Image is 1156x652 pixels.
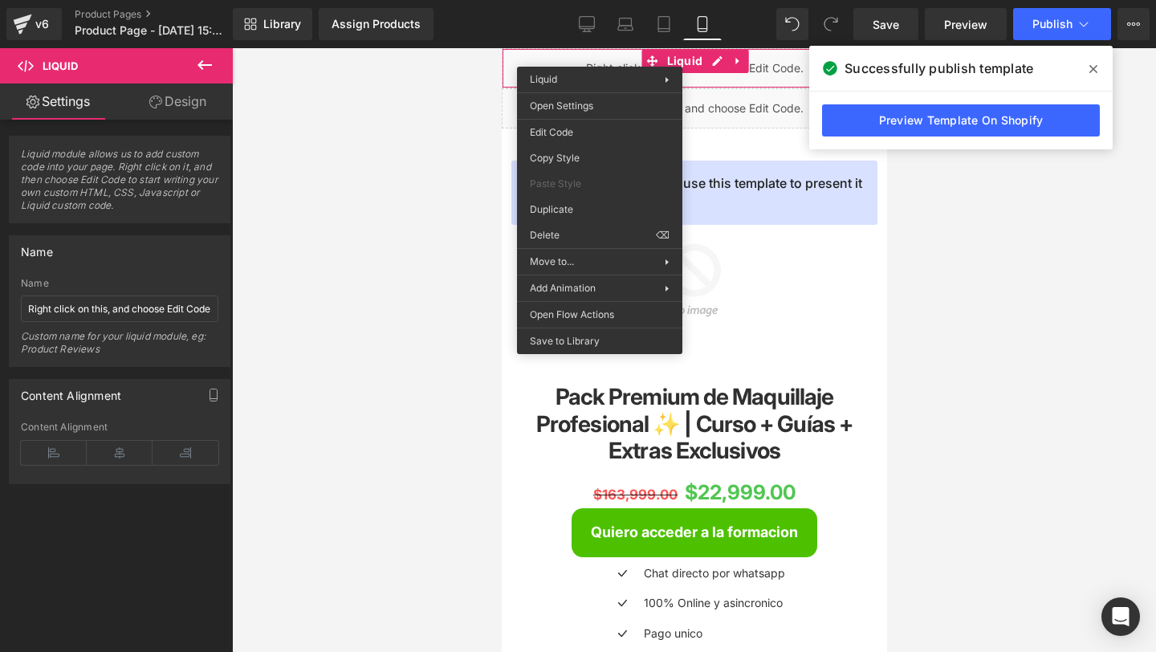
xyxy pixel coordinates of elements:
a: Product Pages [75,8,259,21]
span: Delete [530,228,656,242]
span: $22,999.00 [183,428,294,460]
span: Save [873,16,899,33]
span: Add Animation [530,281,665,295]
span: Quiero acceder a la formacion [89,475,296,492]
span: Assign a product [51,127,155,143]
a: Laptop [606,8,645,40]
a: Design [120,84,236,120]
button: More [1117,8,1150,40]
a: Preview Template On Shopify [822,104,1100,137]
div: Name [21,236,53,259]
a: Preview [925,8,1007,40]
div: Open Intercom Messenger [1101,597,1140,636]
span: Liquid [43,59,78,72]
span: Save to Library [530,334,670,348]
span: and use this template to present it on live store [51,125,363,164]
span: Liquid [530,73,557,85]
span: Copy Style [530,151,670,165]
div: Custom name for your liquid module, eg: Product Reviews [21,330,218,366]
span: Publish [1032,18,1073,31]
div: Name [21,278,218,289]
span: Liquid module allows us to add custom code into your page. Right click on it, and then choose Edi... [21,148,218,222]
div: Assign Products [332,18,421,31]
div: Content Alignment [21,380,121,402]
span: ⌫ [656,228,670,242]
button: Redo [815,8,847,40]
button: Publish [1013,8,1111,40]
a: v6 [6,8,62,40]
a: Expand / Collapse [226,1,246,25]
a: Desktop [568,8,606,40]
span: Open Flow Actions [530,308,670,322]
span: Preview [944,16,987,33]
a: New Library [233,8,312,40]
span: Product Page - [DATE] 15:33:13 [75,24,229,37]
span: Move to... [530,255,665,269]
span: Liquid [161,1,206,25]
span: Library [263,17,301,31]
span: Duplicate [530,202,670,217]
p: Chat directo por whatsapp [142,516,283,534]
span: Edit Code [530,125,670,140]
span: $163,999.00 [92,438,176,454]
span: Paste Style [530,177,670,191]
div: v6 [32,14,52,35]
button: Quiero acceder a la formacion [70,460,315,509]
div: Content Alignment [21,422,218,433]
p: 100% Online y asincronico [142,546,283,564]
a: Tablet [645,8,683,40]
img: Pack Premium de Maquillaje Profesional ✨ | Curso + Guías + Extras Exclusivos [89,128,296,336]
p: Pago unico [142,577,283,594]
button: Undo [776,8,808,40]
span: Open Settings [530,99,670,113]
a: Pack Premium de Maquillaje Profesional ✨ | Curso + Guías + Extras Exclusivos [20,336,365,417]
a: Mobile [683,8,722,40]
span: Successfully publish template [845,59,1033,78]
